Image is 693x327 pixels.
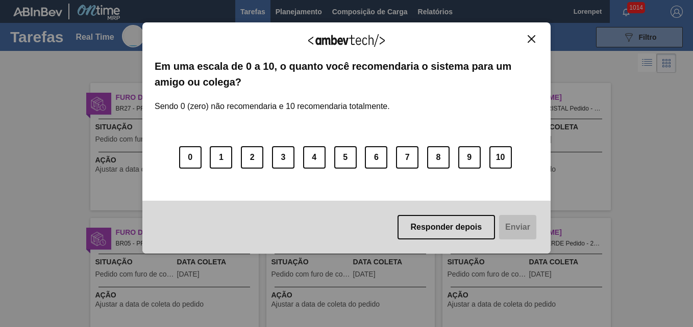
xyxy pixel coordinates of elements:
button: Close [525,35,538,43]
button: 7 [396,146,418,169]
label: Em uma escala de 0 a 10, o quanto você recomendaria o sistema para um amigo ou colega? [155,59,538,90]
button: 0 [179,146,202,169]
button: 4 [303,146,326,169]
button: 6 [365,146,387,169]
button: 10 [489,146,512,169]
img: Close [528,35,535,43]
button: 9 [458,146,481,169]
button: 3 [272,146,294,169]
button: 1 [210,146,232,169]
button: 2 [241,146,263,169]
img: Logo Ambevtech [308,34,385,47]
button: 8 [427,146,450,169]
button: Responder depois [398,215,496,239]
label: Sendo 0 (zero) não recomendaria e 10 recomendaria totalmente. [155,90,390,111]
button: 5 [334,146,357,169]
